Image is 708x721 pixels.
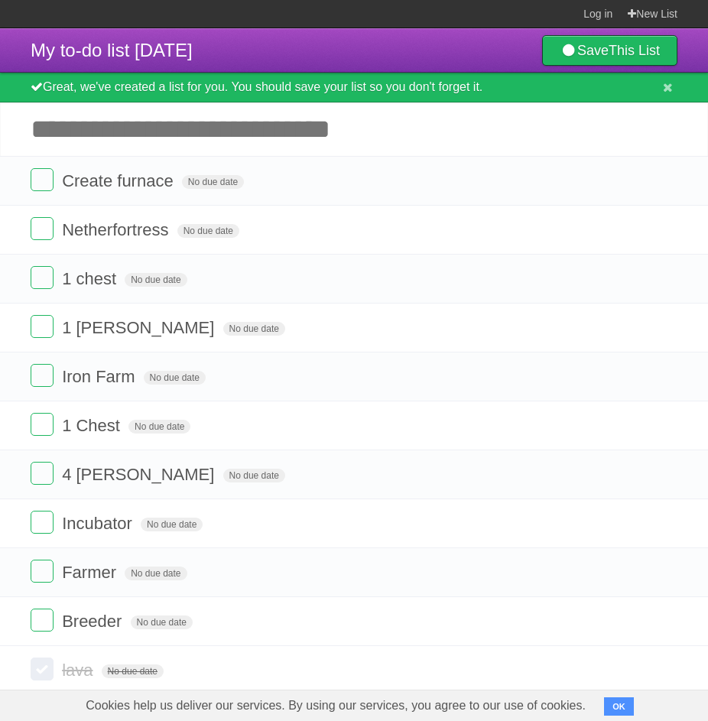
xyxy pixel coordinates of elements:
[31,266,54,289] label: Done
[609,43,660,58] b: This List
[31,168,54,191] label: Done
[62,563,120,582] span: Farmer
[131,615,193,629] span: No due date
[128,420,190,434] span: No due date
[31,560,54,583] label: Done
[62,171,177,190] span: Create furnace
[31,658,54,680] label: Done
[62,220,172,239] span: Netherfortress
[102,664,164,678] span: No due date
[31,364,54,387] label: Done
[141,518,203,531] span: No due date
[223,322,285,336] span: No due date
[62,318,218,337] span: 1 [PERSON_NAME]
[31,413,54,436] label: Done
[31,315,54,338] label: Done
[31,609,54,632] label: Done
[70,690,601,721] span: Cookies help us deliver our services. By using our services, you agree to our use of cookies.
[125,273,187,287] span: No due date
[223,469,285,482] span: No due date
[31,511,54,534] label: Done
[62,367,138,386] span: Iron Farm
[182,175,244,189] span: No due date
[31,462,54,485] label: Done
[62,269,120,288] span: 1 chest
[144,371,206,385] span: No due date
[31,40,193,60] span: My to-do list [DATE]
[542,35,677,66] a: SaveThis List
[62,612,125,631] span: Breeder
[604,697,634,716] button: OK
[125,567,187,580] span: No due date
[62,514,136,533] span: Incubator
[31,217,54,240] label: Done
[62,416,124,435] span: 1 Chest
[177,224,239,238] span: No due date
[62,465,218,484] span: 4 [PERSON_NAME]
[62,661,96,680] span: lava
